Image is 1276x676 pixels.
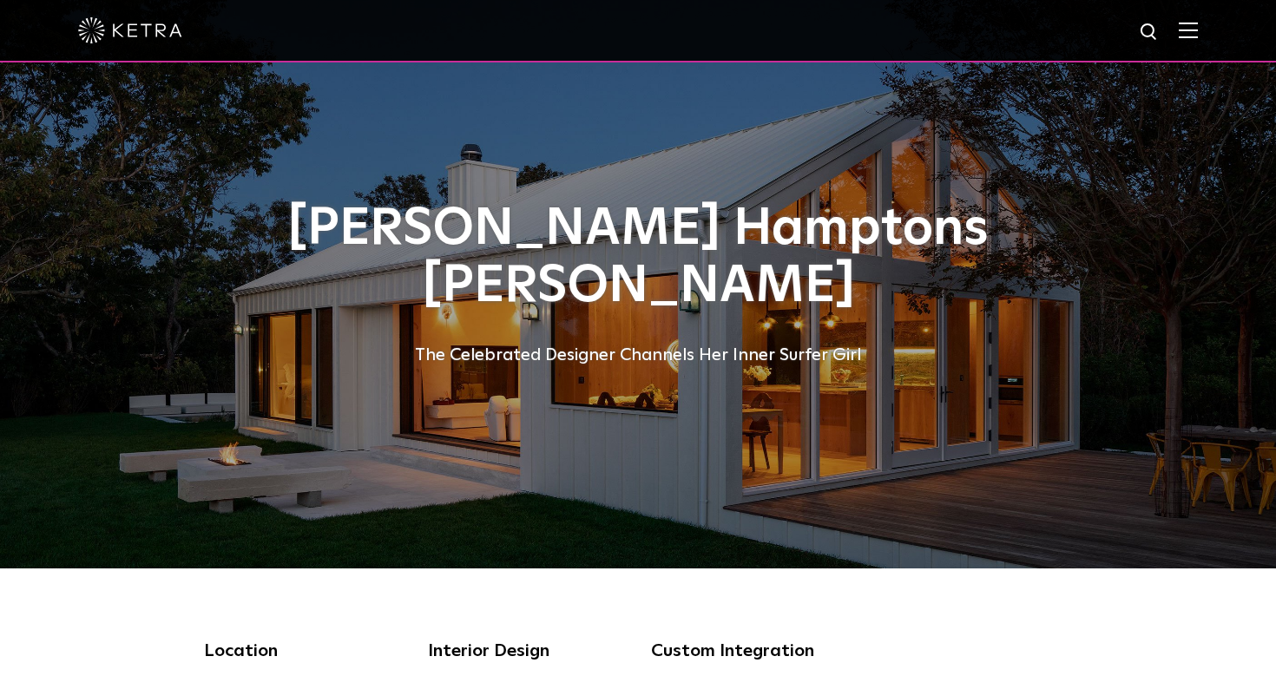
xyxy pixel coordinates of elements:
div: Custom Integration [651,638,849,664]
h1: [PERSON_NAME] Hamptons [PERSON_NAME] [204,200,1072,315]
div: Location [204,638,402,664]
div: Interior Design [428,638,626,664]
div: The Celebrated Designer Channels Her Inner Surfer Girl [204,341,1072,369]
img: ketra-logo-2019-white [78,17,182,43]
img: search icon [1139,22,1161,43]
img: Hamburger%20Nav.svg [1179,22,1198,38]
